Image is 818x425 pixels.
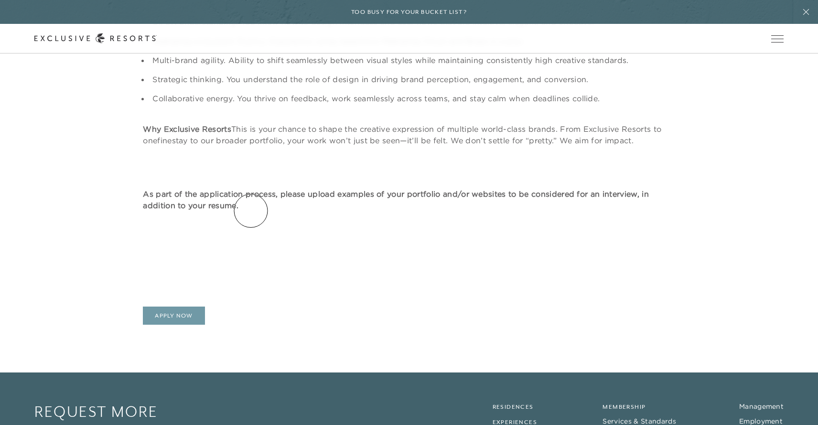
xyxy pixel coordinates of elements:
[150,74,675,85] li: Strategic thinking. You understand the role of design in driving brand perception, engagement, an...
[351,8,467,17] h6: Too busy for your bucket list?
[493,404,534,410] a: Residences
[143,307,205,325] a: Apply Now
[150,93,675,104] li: Collaborative energy. You thrive on feedback, work seamlessly across teams, and stay calm when de...
[143,124,231,134] strong: Why Exclusive Resorts
[150,54,675,66] li: Multi-brand agility. Ability to shift seamlessly between visual styles while maintaining consiste...
[808,415,818,425] iframe: Qualified Messenger
[143,189,649,210] strong: As part of the application process, please upload examples of your portfolio and/or websites to b...
[739,402,784,411] a: Management
[771,35,784,42] button: Open navigation
[143,123,675,146] p: This is your chance to shape the creative expression of multiple world-class brands. From Exclusi...
[603,404,646,410] a: Membership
